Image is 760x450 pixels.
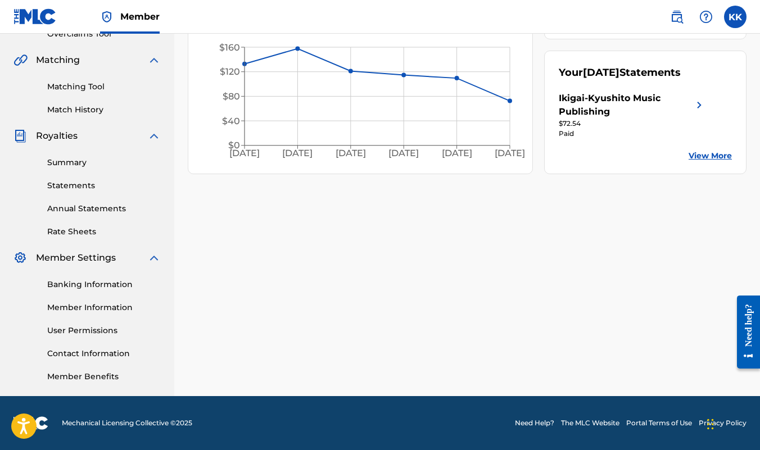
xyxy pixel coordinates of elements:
[13,251,27,265] img: Member Settings
[147,53,161,67] img: expand
[120,10,160,23] span: Member
[699,418,747,428] a: Privacy Policy
[559,129,706,139] div: Paid
[47,28,161,40] a: Overclaims Tool
[282,148,313,158] tspan: [DATE]
[388,148,419,158] tspan: [DATE]
[47,157,161,169] a: Summary
[724,6,747,28] div: User Menu
[729,285,760,378] iframe: Resource Center
[47,348,161,360] a: Contact Information
[559,92,693,119] div: Ikigai-Kyushito Music Publishing
[495,148,525,158] tspan: [DATE]
[147,129,161,143] img: expand
[219,42,240,53] tspan: $160
[228,140,240,151] tspan: $0
[559,119,706,129] div: $72.54
[670,10,684,24] img: search
[47,203,161,215] a: Annual Statements
[559,65,681,80] div: Your Statements
[689,150,732,162] a: View More
[47,325,161,337] a: User Permissions
[693,92,706,119] img: right chevron icon
[222,116,240,126] tspan: $40
[47,371,161,383] a: Member Benefits
[695,6,717,28] div: Help
[229,148,260,158] tspan: [DATE]
[36,251,116,265] span: Member Settings
[515,418,554,428] a: Need Help?
[583,66,619,79] span: [DATE]
[47,302,161,313] a: Member Information
[47,279,161,290] a: Banking Information
[36,129,78,143] span: Royalties
[707,407,714,441] div: Drag
[47,104,161,116] a: Match History
[47,226,161,238] a: Rate Sheets
[100,10,114,24] img: Top Rightsholder
[336,148,366,158] tspan: [DATE]
[13,416,48,430] img: logo
[13,129,27,143] img: Royalties
[666,6,688,28] a: Public Search
[441,148,472,158] tspan: [DATE]
[704,396,760,450] iframe: Chat Widget
[220,66,240,77] tspan: $120
[13,53,28,67] img: Matching
[36,53,80,67] span: Matching
[62,418,192,428] span: Mechanical Licensing Collective © 2025
[47,81,161,93] a: Matching Tool
[223,91,240,102] tspan: $80
[13,8,57,25] img: MLC Logo
[147,251,161,265] img: expand
[47,180,161,192] a: Statements
[699,10,713,24] img: help
[559,92,706,139] a: Ikigai-Kyushito Music Publishingright chevron icon$72.54Paid
[626,418,692,428] a: Portal Terms of Use
[561,418,619,428] a: The MLC Website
